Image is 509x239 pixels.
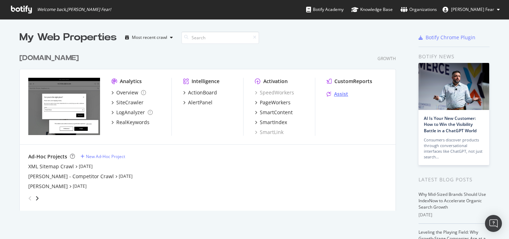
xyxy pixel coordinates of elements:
a: SiteCrawler [111,99,144,106]
div: Analytics [120,78,142,85]
a: SmartIndex [255,119,287,126]
a: AI Is Your New Customer: How to Win the Visibility Battle in a ChatGPT World [424,115,476,133]
a: [DATE] [79,163,93,169]
a: RealKeywords [111,119,150,126]
a: LogAnalyzer [111,109,153,116]
a: SmartContent [255,109,293,116]
a: CustomReports [327,78,372,85]
div: [DOMAIN_NAME] [19,53,79,63]
div: Ad-Hoc Projects [28,153,67,160]
div: Organizations [400,6,437,13]
a: [DOMAIN_NAME] [19,53,82,63]
div: PageWorkers [260,99,291,106]
a: [PERSON_NAME] [28,183,68,190]
div: Botify Chrome Plugin [426,34,475,41]
div: SmartContent [260,109,293,116]
span: Hazel Fear [451,6,494,12]
div: ActionBoard [188,89,217,96]
img: www.victoriabeckham.com [28,78,100,135]
div: [DATE] [419,212,490,218]
div: Intelligence [192,78,220,85]
div: Latest Blog Posts [419,176,490,183]
a: New Ad-Hoc Project [81,153,125,159]
div: angle-right [35,195,40,202]
div: Activation [263,78,288,85]
button: [PERSON_NAME] Fear [437,4,505,15]
div: Growth [378,56,396,62]
a: [DATE] [119,173,133,179]
a: [DATE] [73,183,87,189]
div: grid [19,45,402,211]
div: AlertPanel [188,99,212,106]
button: Most recent crawl [122,32,176,43]
span: Welcome back, [PERSON_NAME] Fear ! [37,7,111,12]
div: LogAnalyzer [116,109,145,116]
div: RealKeywords [116,119,150,126]
a: ActionBoard [183,89,217,96]
div: Botify news [419,53,490,60]
div: Knowledge Base [351,6,393,13]
div: Consumers discover products through conversational interfaces like ChatGPT, not just search… [424,137,484,160]
div: SiteCrawler [116,99,144,106]
a: Overview [111,89,146,96]
div: My Web Properties [19,30,117,45]
a: AlertPanel [183,99,212,106]
div: Most recent crawl [132,35,167,40]
div: angle-left [25,193,35,204]
div: SmartIndex [260,119,287,126]
a: Why Mid-Sized Brands Should Use IndexNow to Accelerate Organic Search Growth [419,191,486,210]
div: Botify Academy [306,6,344,13]
div: New Ad-Hoc Project [86,153,125,159]
a: XML Sitemap Crawl [28,163,74,170]
div: Assist [334,91,348,98]
a: PageWorkers [255,99,291,106]
a: Assist [327,91,348,98]
div: Overview [116,89,138,96]
a: SmartLink [255,129,283,136]
a: SpeedWorkers [255,89,294,96]
a: [PERSON_NAME] - Competitor Crawl [28,173,114,180]
div: Open Intercom Messenger [485,215,502,232]
img: AI Is Your New Customer: How to Win the Visibility Battle in a ChatGPT World [419,63,489,110]
div: CustomReports [334,78,372,85]
a: Botify Chrome Plugin [419,34,475,41]
input: Search [181,31,259,44]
